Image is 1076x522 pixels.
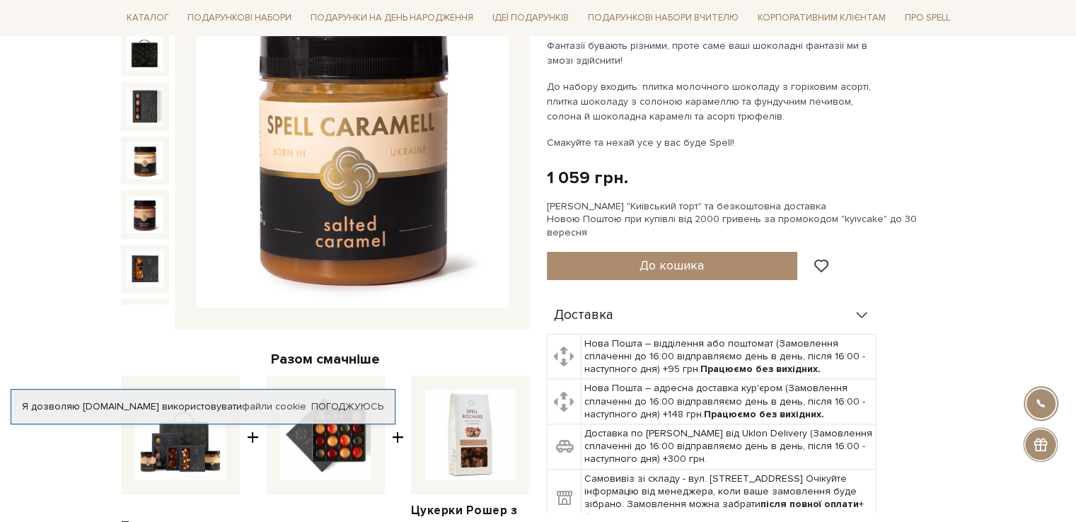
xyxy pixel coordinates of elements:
b: Працюємо без вихідних. [704,408,824,420]
td: Доставка по [PERSON_NAME] від Uklon Delivery (Замовлення сплаченні до 16:00 відправляємо день в д... [581,424,876,470]
div: Разом смачніше [121,350,530,369]
a: Подарунки на День народження [305,7,479,29]
img: Подарунок Шоколадна фантазія [127,196,163,233]
a: Корпоративним клієнтам [752,7,891,29]
div: [PERSON_NAME] "Київський торт" та безкоштовна доставка Новою Поштою при купівлі від 2000 гривень ... [547,200,956,239]
img: Подарунок Шоколадна фантазія [127,34,163,71]
img: Подарунок Шоколадна фантазія [127,142,163,179]
td: Нова Пошта – відділення або поштомат (Замовлення сплаченні до 16:00 відправляємо день в день, піс... [581,334,876,379]
img: Подарунок Шоколадна фантазія [127,88,163,124]
img: Цукерки Рошер з молочного шоколаду з кокосом та мигдалем [425,390,516,480]
img: Подарунок Шоколадна фантазія [127,250,163,287]
p: До набору входить: плитка молочного шоколаду з горіховим асорті, плитка шоколаду з солоною караме... [547,79,879,124]
div: 1 059 грн. [547,167,628,189]
p: Фантазії бувають різними, проте саме ваші шоколадні фантазії ми в змозі здійснити! [547,38,879,68]
a: Каталог [121,7,175,29]
a: Погоджуюсь [311,400,383,413]
a: Про Spell [898,7,955,29]
a: файли cookie [242,400,306,412]
span: Доставка [554,309,613,322]
a: Ідеї подарунків [487,7,574,29]
a: Подарункові набори Вчителю [582,6,744,30]
span: До кошика [640,257,704,273]
b: Працюємо без вихідних. [700,363,821,375]
img: Подарунок Шоколадна фантазія [127,304,163,341]
b: після повної оплати [760,498,859,510]
p: Смакуйте та нехай усе у вас буде Spell! [547,135,879,150]
td: Нова Пошта – адресна доставка кур'єром (Замовлення сплаченні до 16:00 відправляємо день в день, п... [581,379,876,424]
div: Я дозволяю [DOMAIN_NAME] використовувати [11,400,395,413]
button: До кошика [547,252,798,280]
img: Подарунок Шоколадна фантазія [135,390,226,480]
img: Сет цукерок Розважник [280,390,371,480]
a: Подарункові набори [182,7,297,29]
